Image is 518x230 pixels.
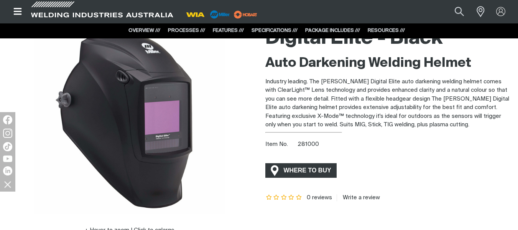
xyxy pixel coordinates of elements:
[279,164,336,177] span: WHERE TO BUY
[128,28,160,33] a: OVERVIEW ///
[168,28,205,33] a: PROCESSES ///
[437,3,472,20] input: Product name or item number...
[34,22,225,214] img: Digital Elite - Black
[3,166,12,175] img: LinkedIn
[265,55,512,72] h2: Auto Darkening Welding Helmet
[3,142,12,151] img: TikTok
[3,129,12,138] img: Instagram
[252,28,298,33] a: SPECIFICATIONS ///
[298,141,319,147] span: 281000
[3,115,12,124] img: Facebook
[265,163,337,177] a: WHERE TO BUY
[307,195,332,200] span: 0 reviews
[265,26,512,51] h1: Digital Elite - Black
[265,140,296,149] span: Item No.
[232,9,260,20] img: miller
[337,194,380,201] a: Write a review
[213,28,244,33] a: FEATURES ///
[265,195,303,200] span: Rating: {0}
[232,12,260,17] a: miller
[446,3,472,20] button: Search products
[265,78,512,129] p: Industry leading. The [PERSON_NAME] Digital Elite auto darkening welding helmet comes with ClearL...
[3,156,12,162] img: YouTube
[368,28,405,33] a: RESOURCES ///
[1,178,14,191] img: hide socials
[305,28,360,33] a: PACKAGE INCLUDES ///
